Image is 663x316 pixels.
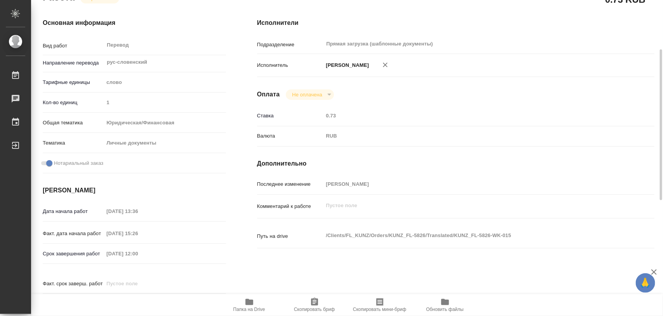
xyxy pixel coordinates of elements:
[43,230,104,237] p: Факт. дата начала работ
[323,110,621,121] input: Пустое поле
[104,97,226,108] input: Пустое поле
[104,228,172,239] input: Пустое поле
[257,90,280,99] h4: Оплата
[43,18,226,28] h4: Основная информация
[323,129,621,143] div: RUB
[43,208,104,215] p: Дата начала работ
[323,229,621,242] textarea: /Clients/FL_KUNZ/Orders/KUNZ_FL-5826/Translated/KUNZ_FL-5826-WK-015
[104,206,172,217] input: Пустое поле
[43,79,104,86] p: Тарифные единицы
[233,307,265,312] span: Папка на Drive
[104,248,172,259] input: Пустое поле
[426,307,464,312] span: Обновить файлы
[323,61,369,69] p: [PERSON_NAME]
[217,294,282,316] button: Папка на Drive
[43,139,104,147] p: Тематика
[286,89,334,100] div: В работе
[290,91,324,98] button: Не оплачена
[257,41,324,49] p: Подразделение
[43,99,104,106] p: Кол-во единиц
[257,112,324,120] p: Ставка
[104,136,226,150] div: Личные документы
[257,18,654,28] h4: Исполнители
[104,76,226,89] div: слово
[294,307,335,312] span: Скопировать бриф
[377,56,394,73] button: Удалить исполнителя
[353,307,406,312] span: Скопировать мини-бриф
[282,294,347,316] button: Скопировать бриф
[54,159,103,167] span: Нотариальный заказ
[257,132,324,140] p: Валюта
[323,178,621,190] input: Пустое поле
[43,59,104,67] p: Направление перевода
[43,119,104,127] p: Общая тематика
[412,294,478,316] button: Обновить файлы
[257,61,324,69] p: Исполнитель
[347,294,412,316] button: Скопировать мини-бриф
[257,180,324,188] p: Последнее изменение
[43,250,104,258] p: Срок завершения работ
[636,273,655,293] button: 🙏
[639,275,652,291] span: 🙏
[43,186,226,195] h4: [PERSON_NAME]
[104,116,226,129] div: Юридическая/Финансовая
[43,42,104,50] p: Вид работ
[43,280,104,288] p: Факт. срок заверш. работ
[257,232,324,240] p: Путь на drive
[104,278,172,289] input: Пустое поле
[257,159,654,168] h4: Дополнительно
[257,203,324,210] p: Комментарий к работе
